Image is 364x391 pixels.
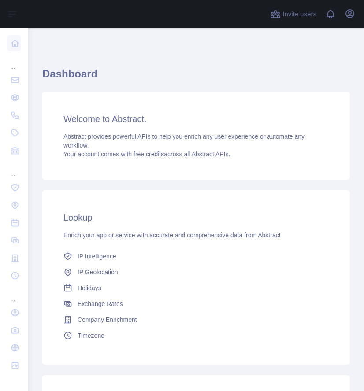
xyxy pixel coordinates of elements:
div: ... [7,160,21,178]
span: free credits [134,151,164,158]
span: Your account comes with across all Abstract APIs. [63,151,230,158]
span: IP Intelligence [78,252,116,261]
span: Exchange Rates [78,299,123,308]
span: IP Geolocation [78,268,118,277]
span: Timezone [78,331,104,340]
a: IP Intelligence [60,248,332,264]
span: Abstract provides powerful APIs to help you enrich any user experience or automate any workflow. [63,133,305,149]
span: Company Enrichment [78,315,137,324]
h3: Welcome to Abstract. [63,113,329,125]
a: Exchange Rates [60,296,332,312]
span: Invite users [282,9,316,19]
span: Holidays [78,284,101,292]
a: Company Enrichment [60,312,332,328]
a: Timezone [60,328,332,343]
a: IP Geolocation [60,264,332,280]
span: Enrich your app or service with accurate and comprehensive data from Abstract [63,232,281,239]
h1: Dashboard [42,67,350,88]
div: ... [7,53,21,70]
button: Invite users [268,7,318,21]
h3: Lookup [63,211,329,224]
div: ... [7,285,21,303]
a: Holidays [60,280,332,296]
